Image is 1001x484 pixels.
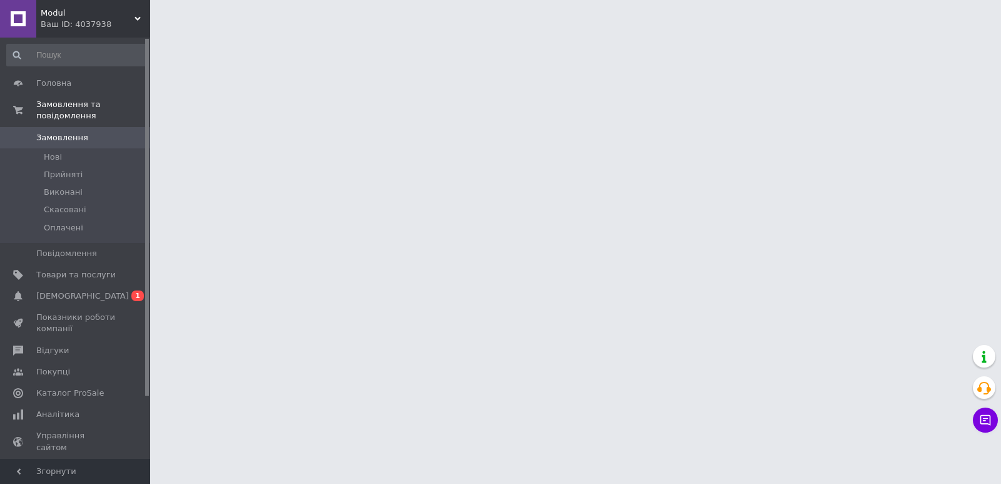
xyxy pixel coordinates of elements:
[6,44,148,66] input: Пошук
[36,269,116,281] span: Товари та послуги
[36,291,129,302] span: [DEMOGRAPHIC_DATA]
[41,8,135,19] span: Modul
[36,430,116,453] span: Управління сайтом
[44,222,83,234] span: Оплачені
[44,152,62,163] span: Нові
[36,366,70,378] span: Покупці
[41,19,150,30] div: Ваш ID: 4037938
[36,345,69,356] span: Відгуки
[36,132,88,143] span: Замовлення
[131,291,144,301] span: 1
[36,78,71,89] span: Головна
[36,248,97,259] span: Повідомлення
[36,99,150,121] span: Замовлення та повідомлення
[973,408,998,433] button: Чат з покупцем
[36,388,104,399] span: Каталог ProSale
[44,187,83,198] span: Виконані
[44,204,86,215] span: Скасовані
[44,169,83,180] span: Прийняті
[36,312,116,334] span: Показники роботи компанії
[36,409,79,420] span: Аналітика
